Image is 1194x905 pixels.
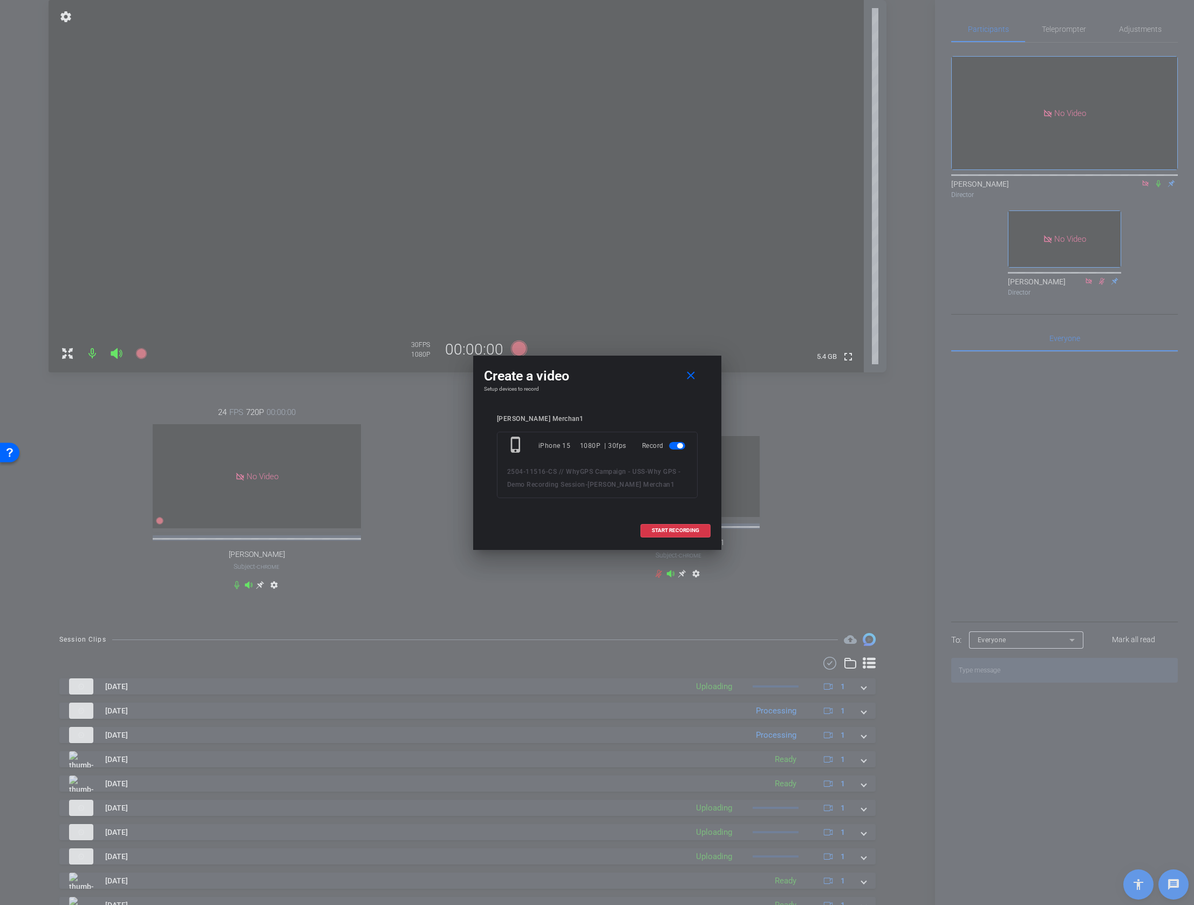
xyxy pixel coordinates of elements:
mat-icon: phone_iphone [507,436,527,455]
button: START RECORDING [640,524,711,537]
span: Why GPS - Demo Recording Session [507,468,681,488]
span: START RECORDING [652,528,699,533]
div: Record [642,436,687,455]
span: 2504-11516-CS // WhyGPS Campaign - USS [507,468,645,475]
div: iPhone 15 [538,436,580,455]
mat-icon: close [684,369,698,383]
span: [PERSON_NAME] Merchan1 [588,481,674,488]
span: - [645,468,648,475]
div: 1080P | 30fps [580,436,626,455]
span: - [585,481,588,488]
h4: Setup devices to record [484,386,711,392]
div: [PERSON_NAME] Merchan1 [497,415,698,423]
div: Create a video [484,366,711,386]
